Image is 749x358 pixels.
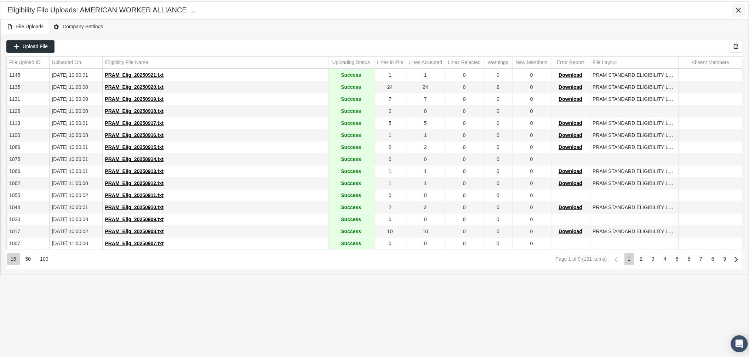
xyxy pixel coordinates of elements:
[328,200,374,212] td: Success
[374,116,406,128] td: 5
[559,203,583,209] span: Download
[590,92,679,104] td: PRAM STANDARD ELIGIBILITY LAYOUT_03182021
[7,128,49,140] td: 1100
[512,152,551,164] td: 0
[406,104,445,116] td: 0
[484,104,512,116] td: 0
[648,252,658,264] div: Page 3
[105,95,164,100] span: PRAM_Elig_20250919.txt
[732,2,745,15] div: Close
[484,164,512,176] td: 0
[696,252,706,264] div: Page 7
[516,58,548,64] div: New Members
[328,212,374,224] td: Success
[406,224,445,236] td: 10
[445,200,484,212] td: 0
[559,167,583,173] span: Download
[557,58,584,64] div: Error Report
[49,200,102,212] td: [DATE] 10:00:01
[590,176,679,188] td: PRAM STANDARD ELIGIBILITY LAYOUT_03182021
[406,68,445,80] td: 1
[559,71,583,76] span: Download
[406,176,445,188] td: 1
[328,128,374,140] td: Success
[328,140,374,152] td: Success
[374,188,406,200] td: 0
[559,227,583,233] span: Download
[512,92,551,104] td: 0
[53,21,103,30] span: Company Settings
[9,58,41,64] div: File Upload ID
[445,68,484,80] td: 0
[484,140,512,152] td: 0
[624,252,634,264] div: Page 1
[406,200,445,212] td: 2
[332,58,370,64] div: Uploading Status
[328,104,374,116] td: Success
[484,80,512,92] td: 2
[484,212,512,224] td: 0
[730,252,743,264] div: Next Page
[49,92,102,104] td: [DATE] 11:00:00
[445,128,484,140] td: 0
[445,92,484,104] td: 0
[559,119,583,125] span: Download
[328,68,374,80] td: Success
[445,164,484,176] td: 0
[374,200,406,212] td: 2
[7,224,49,236] td: 1017
[105,71,164,76] span: PRAM_Elig_20250921.txt
[328,92,374,104] td: Success
[559,131,583,137] span: Download
[406,80,445,92] td: 24
[374,92,406,104] td: 7
[49,80,102,92] td: [DATE] 11:00:00
[374,176,406,188] td: 1
[328,80,374,92] td: Success
[484,116,512,128] td: 0
[488,58,509,64] div: Warnings
[7,92,49,104] td: 1131
[731,334,748,351] div: Open Intercom Messenger
[590,80,679,92] td: PRAM STANDARD ELIGIBILITY LAYOUT_03182021
[559,179,583,185] span: Download
[406,55,445,67] td: Column Lines Accepted
[328,152,374,164] td: Success
[406,92,445,104] td: 7
[105,107,164,112] span: PRAM_Elig_20250918.txt
[445,212,484,224] td: 0
[7,140,49,152] td: 1086
[590,116,679,128] td: PRAM STANDARD ELIGIBILITY LAYOUT_03182021
[484,200,512,212] td: 0
[374,55,406,67] td: Column Lines in File
[512,140,551,152] td: 0
[672,252,682,264] div: Page 5
[328,55,374,67] td: Column Uploading Status
[102,55,328,67] td: Column Eligibility File Name
[7,4,198,13] div: Eligibility File Uploads: AMERICAN WORKER ALLIANCE (NEO)
[590,224,679,236] td: PRAM STANDARD ELIGIBILITY LAYOUT_03182021
[105,131,164,137] span: PRAM_Elig_20250916.txt
[512,80,551,92] td: 0
[49,104,102,116] td: [DATE] 11:00:00
[512,224,551,236] td: 0
[7,55,49,67] td: Column File Upload ID
[374,212,406,224] td: 0
[484,55,512,67] td: Column Warnings
[610,252,623,264] div: Previous Page
[49,68,102,80] td: [DATE] 10:00:01
[448,58,481,64] div: Lines Rejected
[374,236,406,248] td: 0
[36,252,52,264] div: Items per page: 100
[512,200,551,212] td: 0
[374,164,406,176] td: 1
[512,176,551,188] td: 0
[23,42,48,48] span: Upload File
[49,55,102,67] td: Column Uploaded On
[708,252,718,264] div: Page 8
[7,152,49,164] td: 1075
[590,68,679,80] td: PRAM STANDARD ELIGIBILITY LAYOUT_03182021
[484,128,512,140] td: 0
[7,164,49,176] td: 1066
[7,68,49,80] td: 1145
